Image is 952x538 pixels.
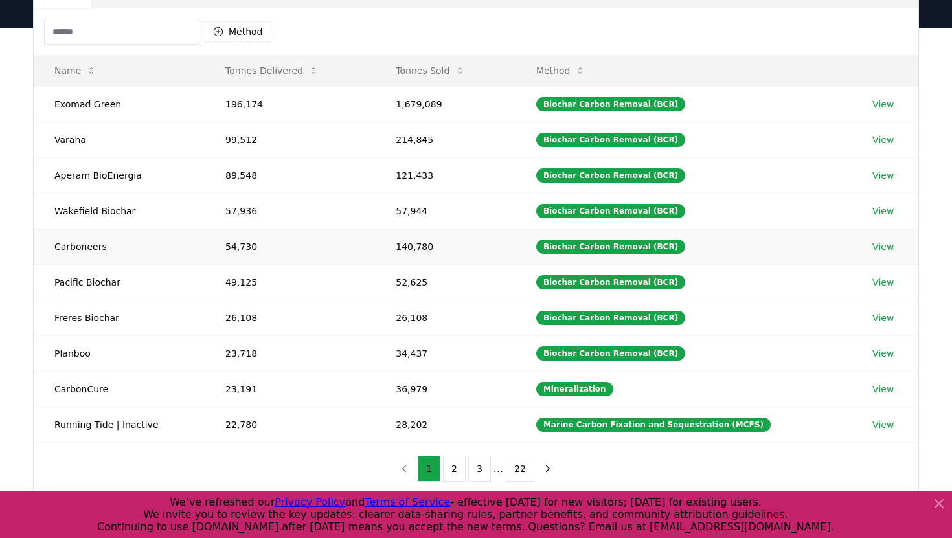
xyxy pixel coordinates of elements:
div: Biochar Carbon Removal (BCR) [536,311,685,325]
td: 89,548 [205,157,375,193]
div: Biochar Carbon Removal (BCR) [536,275,685,289]
button: 1 [418,456,440,482]
button: Tonnes Delivered [215,58,329,84]
td: Freres Biochar [34,300,205,335]
button: 2 [443,456,466,482]
td: Wakefield Biochar [34,193,205,229]
td: 23,191 [205,371,375,407]
a: View [872,311,894,324]
td: 140,780 [375,229,516,264]
td: 99,512 [205,122,375,157]
td: 214,845 [375,122,516,157]
td: 121,433 [375,157,516,193]
td: Aperam BioEnergia [34,157,205,193]
a: View [872,98,894,111]
td: 54,730 [205,229,375,264]
div: Biochar Carbon Removal (BCR) [536,204,685,218]
button: 22 [506,456,534,482]
div: Biochar Carbon Removal (BCR) [536,168,685,183]
td: Carboneers [34,229,205,264]
div: Mineralization [536,382,613,396]
button: Method [526,58,596,84]
a: View [872,240,894,253]
td: 196,174 [205,86,375,122]
td: 1,679,089 [375,86,516,122]
a: View [872,133,894,146]
a: View [872,383,894,396]
td: 36,979 [375,371,516,407]
div: Biochar Carbon Removal (BCR) [536,97,685,111]
div: Biochar Carbon Removal (BCR) [536,133,685,147]
a: View [872,276,894,289]
div: Biochar Carbon Removal (BCR) [536,346,685,361]
a: View [872,169,894,182]
div: Biochar Carbon Removal (BCR) [536,240,685,254]
td: 52,625 [375,264,516,300]
li: ... [493,461,503,476]
td: Varaha [34,122,205,157]
button: next page [537,456,559,482]
td: 34,437 [375,335,516,371]
td: Planboo [34,335,205,371]
td: 26,108 [205,300,375,335]
td: 57,936 [205,193,375,229]
div: Marine Carbon Fixation and Sequestration (MCFS) [536,418,771,432]
button: Name [44,58,107,84]
td: Exomad Green [34,86,205,122]
td: 26,108 [375,300,516,335]
td: 57,944 [375,193,516,229]
button: Method [205,21,271,42]
td: Running Tide | Inactive [34,407,205,442]
td: 22,780 [205,407,375,442]
td: 28,202 [375,407,516,442]
a: View [872,347,894,360]
a: View [872,418,894,431]
td: CarbonCure [34,371,205,407]
button: Tonnes Sold [385,58,475,84]
td: 23,718 [205,335,375,371]
td: Pacific Biochar [34,264,205,300]
td: 49,125 [205,264,375,300]
a: View [872,205,894,218]
button: 3 [468,456,491,482]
